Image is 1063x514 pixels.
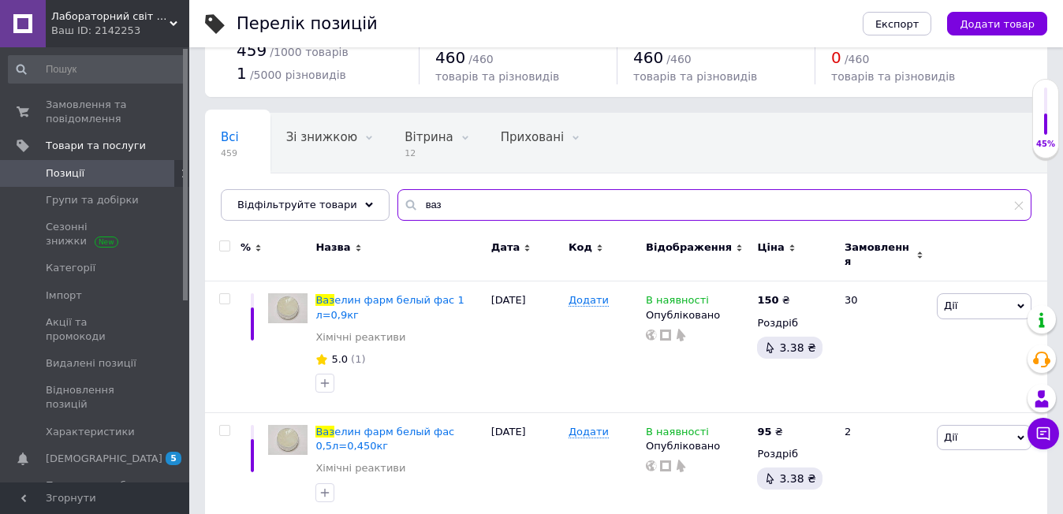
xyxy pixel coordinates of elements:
[268,425,308,455] img: Вазелин фарм белый фас 0,5л=0,450кг
[491,240,520,255] span: Дата
[315,294,464,320] a: Вазелин фарм белый фас 1 л=0,9кг
[397,189,1031,221] input: Пошук по назві позиції, артикулу і пошуковим запитам
[221,147,239,159] span: 459
[315,330,405,345] a: Хімічні реактиви
[831,48,841,67] span: 0
[947,12,1047,35] button: Додати товар
[405,147,453,159] span: 12
[633,70,757,83] span: товарів та різновидів
[46,220,146,248] span: Сезонні знижки
[46,289,82,303] span: Імпорт
[315,294,334,306] span: Ваз
[863,12,932,35] button: Експорт
[51,9,170,24] span: Лабораторний світ ЛТД
[46,315,146,344] span: Акції та промокоди
[46,356,136,371] span: Видалені позиції
[46,261,95,275] span: Категорії
[875,18,919,30] span: Експорт
[757,240,784,255] span: Ціна
[221,130,239,144] span: Всі
[468,53,493,65] span: / 460
[960,18,1035,30] span: Додати товар
[286,130,357,144] span: Зі знижкою
[8,55,186,84] input: Пошук
[315,426,454,452] span: елин фарм белый фас 0,5л=0,450кг
[757,316,831,330] div: Роздріб
[315,294,464,320] span: елин фарм белый фас 1 л=0,9кг
[845,53,869,65] span: / 460
[646,294,709,311] span: В наявності
[646,308,749,322] div: Опубліковано
[757,294,778,306] b: 150
[569,426,609,438] span: Додати
[646,240,732,255] span: Відображення
[331,353,348,365] span: 5.0
[237,41,267,60] span: 459
[315,426,454,452] a: Вазелин фарм белый фас 0,5л=0,450кг
[46,452,162,466] span: [DEMOGRAPHIC_DATA]
[46,139,146,153] span: Товари та послуги
[487,281,565,412] div: [DATE]
[270,46,348,58] span: / 1000 товарів
[757,293,789,307] div: ₴
[46,193,139,207] span: Групи та добірки
[46,425,135,439] span: Характеристики
[237,64,247,83] span: 1
[1033,139,1058,150] div: 45%
[435,70,559,83] span: товарів та різновидів
[46,479,146,507] span: Показники роботи компанії
[646,426,709,442] span: В наявності
[51,24,189,38] div: Ваш ID: 2142253
[46,98,146,126] span: Замовлення та повідомлення
[845,240,912,269] span: Замовлення
[241,240,251,255] span: %
[166,452,181,465] span: 5
[831,70,955,83] span: товарів та різновидів
[944,300,957,311] span: Дії
[435,48,465,67] span: 460
[666,53,691,65] span: / 460
[779,341,815,354] span: 3.38 ₴
[569,294,609,307] span: Додати
[835,281,933,412] div: 30
[757,447,831,461] div: Роздріб
[237,16,378,32] div: Перелік позицій
[633,48,663,67] span: 460
[757,426,771,438] b: 95
[779,472,815,485] span: 3.38 ₴
[944,431,957,443] span: Дії
[351,353,365,365] span: (1)
[757,425,782,439] div: ₴
[1028,418,1059,449] button: Чат з покупцем
[221,190,303,204] span: Опубліковані
[315,461,405,475] a: Хімічні реактиви
[268,293,308,323] img: Вазелин фарм белый фас 1 л=0,9кг
[405,130,453,144] span: Вітрина
[501,130,565,144] span: Приховані
[569,240,592,255] span: Код
[646,439,749,453] div: Опубліковано
[46,166,84,181] span: Позиції
[237,199,357,210] span: Відфільтруйте товари
[250,69,346,81] span: / 5000 різновидів
[46,383,146,412] span: Відновлення позицій
[315,426,334,438] span: Ваз
[315,240,350,255] span: Назва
